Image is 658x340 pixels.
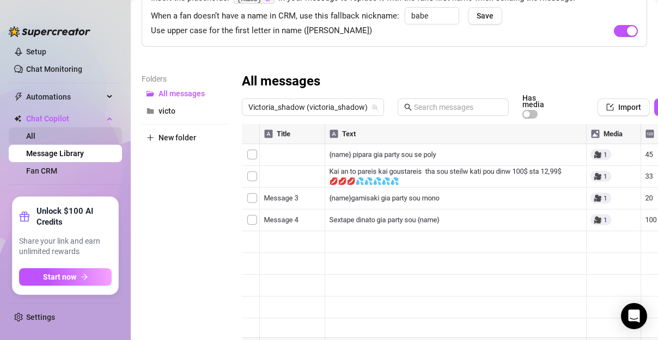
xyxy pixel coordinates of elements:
[81,273,88,281] span: arrow-right
[371,104,378,110] span: team
[26,166,57,175] a: Fan CRM
[26,88,103,106] span: Automations
[19,268,112,286] button: Start nowarrow-right
[522,95,558,108] article: Has media
[598,98,650,116] button: Import
[477,11,493,20] span: Save
[43,273,76,281] span: Start now
[151,10,399,23] span: When a fan doesn’t have a name in CRM, use this fallback nickname:
[621,303,647,329] div: Open Intercom Messenger
[159,133,196,142] span: New folder
[404,103,412,111] span: search
[19,211,30,222] span: gift
[159,89,205,98] span: All messages
[142,129,229,146] button: New folder
[26,149,84,158] a: Message Library
[9,26,90,37] img: logo-BBDzfeDw.svg
[147,134,154,141] span: plus
[159,107,175,115] span: victo
[26,132,35,140] a: All
[19,236,112,257] span: Share your link and earn unlimited rewards
[142,73,229,85] article: Folders
[26,47,46,56] a: Setup
[142,85,229,102] button: All messages
[26,110,103,127] span: Chat Copilot
[151,24,372,38] span: Use upper case for the first letter in name ([PERSON_NAME])
[248,99,377,115] span: Victoria_shadow (victoria_shadow)
[147,107,154,115] span: folder
[147,90,154,97] span: folder-open
[414,101,502,113] input: Search messages
[26,65,82,73] a: Chat Monitoring
[618,103,641,112] span: Import
[14,115,21,122] img: Chat Copilot
[142,102,229,120] button: victo
[242,73,320,90] h3: All messages
[468,7,502,24] button: Save
[26,313,55,322] a: Settings
[606,103,614,111] span: import
[14,92,23,101] span: thunderbolt
[36,206,112,227] strong: Unlock $100 AI Credits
